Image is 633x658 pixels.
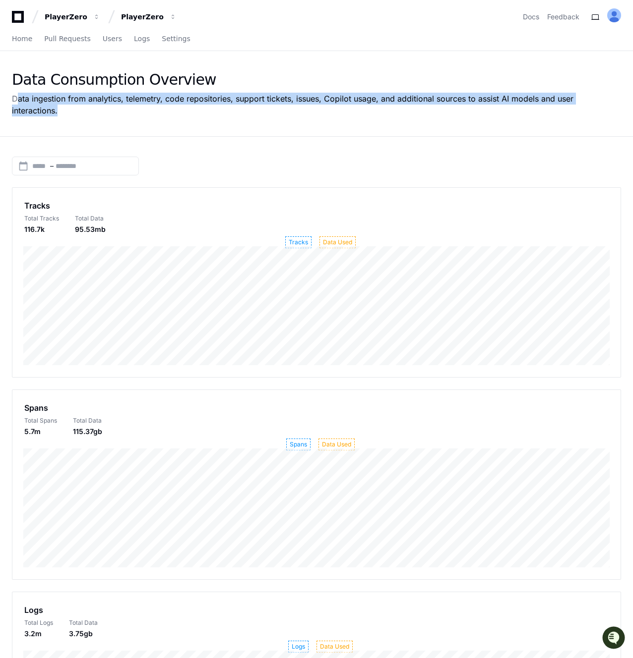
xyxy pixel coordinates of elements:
[44,28,90,51] a: Pull Requests
[316,641,353,653] p: Data Used
[24,629,53,639] div: 3.2m
[134,28,150,51] a: Logs
[18,161,28,171] mat-icon: calendar_today
[12,36,32,42] span: Home
[69,619,98,627] div: Total Data
[73,417,102,425] div: Total Data
[44,36,90,42] span: Pull Requests
[10,74,28,92] img: 1756235613930-3d25f9e4-fa56-45dd-b3ad-e072dfbd1548
[12,28,32,51] a: Home
[69,629,98,639] div: 3.75gb
[24,402,48,414] h1: Spans
[18,161,28,171] button: Open calendar
[286,439,311,450] p: Spans
[70,104,120,111] a: Powered byPylon
[34,74,163,84] div: Start new chat
[601,625,628,652] iframe: Open customer support
[10,40,181,55] div: Welcome
[10,10,30,30] img: PlayerZero
[24,604,43,616] h1: Logs
[41,8,104,26] button: PlayerZero
[162,36,190,42] span: Settings
[103,28,122,51] a: Users
[75,224,106,234] div: 95.53mb
[45,12,87,22] div: PlayerZero
[99,104,120,111] span: Pylon
[162,28,190,51] a: Settings
[34,84,144,92] div: We're offline, but we'll be back soon!
[288,641,309,653] p: Logs
[134,36,150,42] span: Logs
[24,427,57,437] div: 5.7m
[24,417,57,425] div: Total Spans
[12,93,621,116] div: Data ingestion from analytics, telemetry, code repositories, support tickets, issues, Copilot usa...
[607,8,621,22] img: ALV-UjVcatvuIE3Ry8vbS9jTwWSCDSui9a-KCMAzof9oLoUoPIJpWA8kMXHdAIcIkQmvFwXZGxSVbioKmBNr7v50-UrkRVwdj...
[24,200,50,212] h1: Tracks
[50,161,54,171] span: –
[12,71,621,89] div: Data Consumption Overview
[24,619,53,627] div: Total Logs
[75,215,106,222] div: Total Data
[285,236,312,248] p: Tracks
[547,12,579,22] button: Feedback
[117,8,181,26] button: PlayerZero
[318,439,355,450] p: Data Used
[169,77,181,89] button: Start new chat
[73,427,102,437] div: 115.37gb
[103,36,122,42] span: Users
[24,215,59,222] div: Total Tracks
[121,12,164,22] div: PlayerZero
[523,12,539,22] a: Docs
[319,236,356,248] p: Data Used
[24,224,59,234] div: 116.7k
